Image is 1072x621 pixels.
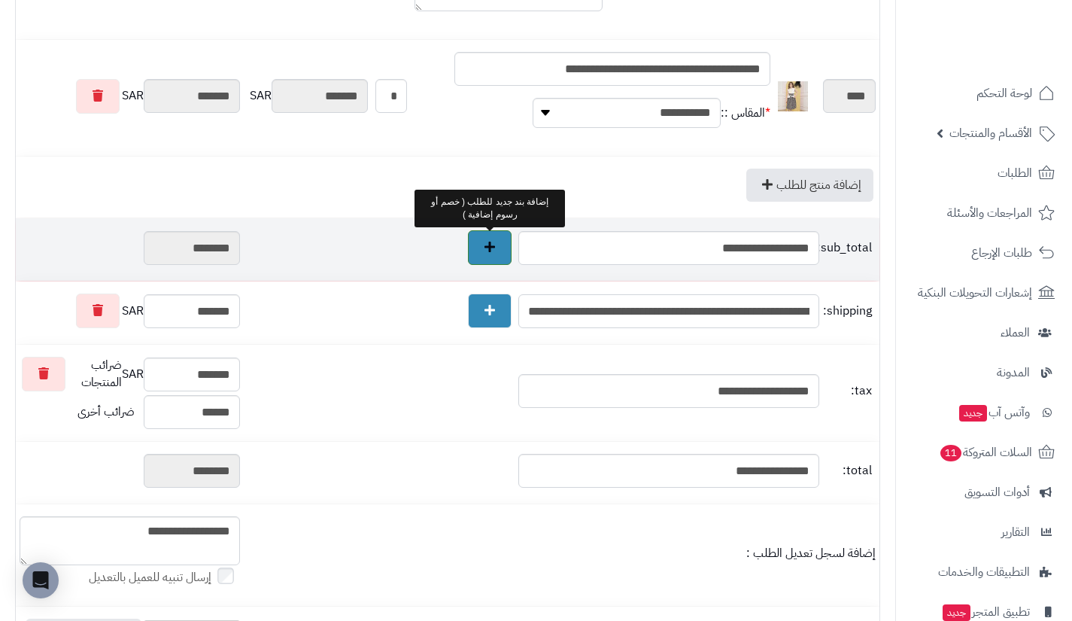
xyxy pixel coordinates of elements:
[77,403,135,421] span: ضرائب أخرى
[1001,322,1030,343] span: العملاء
[20,357,240,391] div: SAR
[217,568,234,584] input: إرسال تنبيه للعميل بالتعديل
[959,405,987,422] span: جديد
[823,382,872,400] span: tax:
[947,202,1032,224] span: المراجعات والأسئلة
[905,514,1063,550] a: التقارير
[949,123,1032,144] span: الأقسام والمنتجات
[823,462,872,479] span: total:
[964,482,1030,503] span: أدوات التسويق
[997,362,1030,383] span: المدونة
[89,569,240,586] label: إرسال تنبيه للعميل بالتعديل
[938,562,1030,583] span: التطبيقات والخدمات
[940,445,961,461] span: 11
[905,195,1063,231] a: المراجعات والأسئلة
[20,294,240,328] div: SAR
[905,355,1063,391] a: المدونة
[939,442,1032,463] span: السلات المتروكة
[1001,522,1030,543] span: التقارير
[20,79,240,114] div: SAR
[905,155,1063,191] a: الطلبات
[823,303,872,320] span: shipping:
[823,239,872,257] span: sub_total:
[905,434,1063,470] a: السلات المتروكة11
[74,357,122,391] span: ضرائب المنتجات
[248,79,368,113] div: SAR
[905,554,1063,590] a: التطبيقات والخدمات
[248,545,876,562] div: إضافة لسجل تعديل الطلب :
[971,242,1032,263] span: طلبات الإرجاع
[721,86,770,140] td: المقاس ::
[905,474,1063,510] a: أدوات التسويق
[970,40,1058,72] img: logo-2.png
[746,169,873,202] a: إضافة منتج للطلب
[905,235,1063,271] a: طلبات الإرجاع
[958,402,1030,423] span: وآتس آب
[415,190,565,227] div: إضافة بند جديد للطلب ( خصم أو رسوم إضافية )
[918,282,1032,303] span: إشعارات التحويلات البنكية
[905,275,1063,311] a: إشعارات التحويلات البنكية
[23,562,59,598] div: Open Intercom Messenger
[905,75,1063,111] a: لوحة التحكم
[778,81,808,111] img: 1733586041-IMG_0866-40x40.jpeg
[998,163,1032,184] span: الطلبات
[976,83,1032,104] span: لوحة التحكم
[905,315,1063,351] a: العملاء
[943,604,970,621] span: جديد
[905,394,1063,431] a: وآتس آبجديد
